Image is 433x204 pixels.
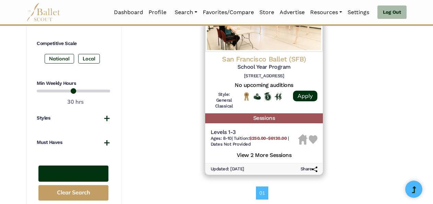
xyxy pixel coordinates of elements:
[249,136,286,141] b: $250.00-$6130.00
[264,92,271,100] img: Offers Scholarship
[234,136,288,141] span: Tuition:
[211,141,250,147] span: Dates Not Provided
[38,185,108,201] button: Clear Search
[38,166,108,182] button: Search
[257,5,277,20] a: Store
[78,54,100,64] label: Local
[377,5,407,19] a: Log Out
[211,166,244,172] h6: Updated: [DATE]
[205,113,323,123] h5: Sessions
[243,92,250,101] img: National
[211,92,237,109] h6: Style: General Classical
[37,115,50,122] h4: Styles
[37,139,62,146] h4: Must Haves
[146,5,169,20] a: Profile
[211,129,299,136] h5: Levels 1-3
[211,150,318,159] h5: View 2 More Sessions
[345,5,372,20] a: Settings
[211,64,318,71] h5: School Year Program
[45,54,74,64] label: National
[67,98,84,106] output: 30 hrs
[37,115,110,122] button: Styles
[277,5,307,20] a: Advertise
[274,93,282,100] img: In Person
[200,5,257,20] a: Favorites/Compare
[211,73,318,79] h6: [STREET_ADDRESS]
[256,186,268,200] a: 01
[211,136,299,147] h6: | |
[256,186,272,200] nav: Page navigation example
[37,80,110,87] h4: Min Weekly Hours
[211,136,232,141] span: Ages: 8-10
[301,166,318,172] h6: Share
[111,5,146,20] a: Dashboard
[307,5,345,20] a: Resources
[293,91,317,101] a: Apply
[309,135,317,144] img: Heart
[172,5,200,20] a: Search
[37,40,110,47] h4: Competitive Scale
[211,55,318,64] h4: San Francisco Ballet (SFB)
[254,93,261,100] img: Offers Financial Aid
[298,134,307,145] img: Housing Unavailable
[211,82,318,89] h5: No upcoming auditions
[37,139,110,146] button: Must Haves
